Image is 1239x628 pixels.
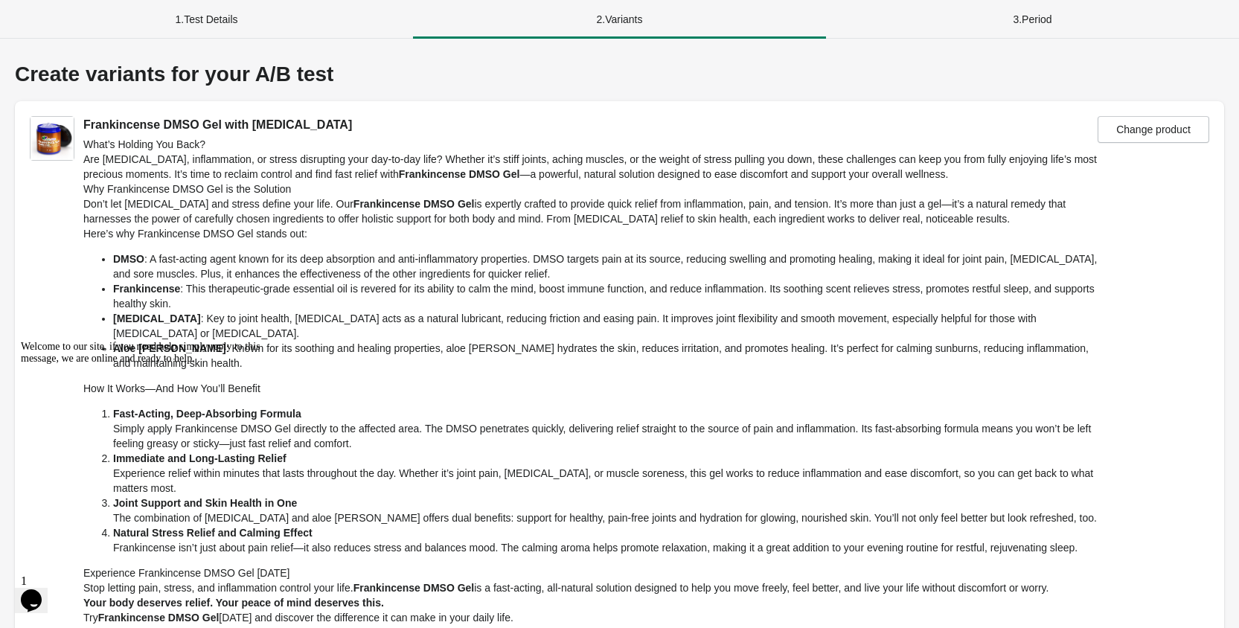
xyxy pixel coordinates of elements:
[98,612,220,624] strong: Frankincense DMSO Gel
[113,313,201,324] strong: [MEDICAL_DATA]
[83,597,384,609] strong: Your body deserves relief. Your peace of mind deserves this.
[6,6,274,30] div: Welcome to our site, if you need help simply reply to this message, we are online and ready to help.
[83,595,1098,625] p: Try [DATE] and discover the difference it can make in your daily life.
[113,283,180,295] strong: Frankincense
[113,525,1098,555] p: Frankincense isn’t just about pain relief—it also reduces stress and balances mood. The calming a...
[1116,124,1191,135] span: Change product
[15,63,1224,86] div: Create variants for your A/B test
[83,137,1098,152] h4: What’s Holding You Back?
[113,251,1098,281] li: : A fast-acting agent known for its deep absorption and anti-inflammatory properties. DMSO target...
[113,341,1098,371] li: : Known for its soothing and healing properties, aloe [PERSON_NAME] hydrates the skin, reduces ir...
[15,335,283,561] iframe: chat widget
[113,281,1098,311] li: : This therapeutic-grade essential oil is revered for its ability to calm the mind, boost immune ...
[113,452,286,464] strong: Immediate and Long-Lasting Relief
[1098,116,1209,143] button: Change product
[6,6,246,29] span: Welcome to our site, if you need help simply reply to this message, we are online and ready to help.
[113,408,301,420] strong: Fast-Acting, Deep-Absorbing Formula
[83,226,1098,241] p: Here’s why Frankincense DMSO Gel stands out:
[83,565,1098,580] h4: Experience Frankincense DMSO Gel [DATE]
[15,568,63,613] iframe: chat widget
[83,381,1098,396] h4: How It Works—And How You’ll Benefit
[113,311,1098,341] li: : Key to joint health, [MEDICAL_DATA] acts as a natural lubricant, reducing friction and easing p...
[83,182,1098,196] h4: Why Frankincense DMSO Gel is the Solution
[83,152,1098,182] p: Are [MEDICAL_DATA], inflammation, or stress disrupting your day-to-day life? Whether it’s stiff j...
[353,582,475,594] strong: Frankincense DMSO Gel
[83,580,1098,595] p: Stop letting pain, stress, and inflammation control your life. is a fast-acting, all-natural solu...
[353,198,475,210] strong: Frankincense DMSO Gel
[113,496,1098,525] p: The combination of [MEDICAL_DATA] and aloe [PERSON_NAME] offers dual benefits: support for health...
[113,253,144,265] strong: DMSO
[83,116,1098,134] div: Frankincense DMSO Gel with [MEDICAL_DATA]
[399,168,520,180] strong: Frankincense DMSO Gel
[113,451,1098,496] p: Experience relief within minutes that lasts throughout the day. Whether it’s joint pain, [MEDICAL...
[113,527,313,539] strong: Natural Stress Relief and Calming Effect
[83,196,1098,226] p: Don’t let [MEDICAL_DATA] and stress define your life. Our is expertly crafted to provide quick re...
[113,406,1098,451] p: Simply apply Frankincense DMSO Gel directly to the affected area. The DMSO penetrates quickly, de...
